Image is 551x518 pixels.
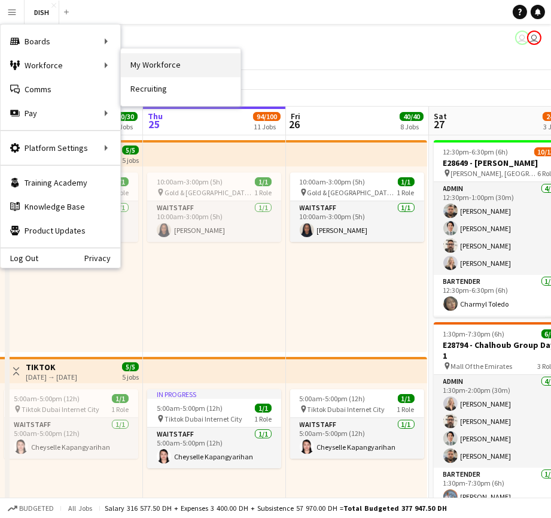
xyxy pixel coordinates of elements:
[122,362,139,371] span: 5/5
[451,169,538,178] span: [PERSON_NAME], [GEOGRAPHIC_DATA]
[105,504,447,513] div: Salary 316 577.50 DH + Expenses 3 400.00 DH + Subsistence 57 970.00 DH =
[397,405,415,414] span: 1 Role
[147,428,281,468] app-card-role: Waitstaff1/15:00am-5:00pm (12h)Cheyselle Kapangyarihan
[147,201,281,242] app-card-role: Waitstaff1/110:00am-3:00pm (5h)[PERSON_NAME]
[1,219,120,243] a: Product Updates
[114,112,138,121] span: 30/30
[25,1,59,24] button: DISH
[290,418,424,459] app-card-role: Waitstaff1/15:00am-5:00pm (12h)Cheyselle Kapangyarihan
[300,177,366,186] span: 10:00am-3:00pm (5h)
[308,188,397,197] span: Gold & [GEOGRAPHIC_DATA], [PERSON_NAME] Rd - Al Quoz - Al Quoz Industrial Area 3 - [GEOGRAPHIC_DA...
[254,414,272,423] span: 1 Role
[255,404,272,413] span: 1/1
[397,188,415,197] span: 1 Role
[112,394,129,403] span: 1/1
[289,117,300,131] span: 26
[157,177,223,186] span: 10:00am-3:00pm (5h)
[253,112,281,121] span: 94/100
[146,117,163,131] span: 25
[157,404,223,413] span: 5:00am-5:00pm (12h)
[434,111,447,122] span: Sat
[165,188,254,197] span: Gold & [GEOGRAPHIC_DATA], [PERSON_NAME] Rd - Al Quoz - Al Quoz Industrial Area 3 - [GEOGRAPHIC_DA...
[290,172,424,242] app-job-card: 10:00am-3:00pm (5h)1/1 Gold & [GEOGRAPHIC_DATA], [PERSON_NAME] Rd - Al Quoz - Al Quoz Industrial ...
[254,188,272,197] span: 1 Role
[400,122,423,131] div: 8 Jobs
[255,177,272,186] span: 1/1
[1,101,120,125] div: Pay
[6,502,56,515] button: Budgeted
[1,53,120,77] div: Workforce
[121,77,241,101] a: Recruiting
[451,362,513,371] span: Mall Of the Emirates
[300,394,366,403] span: 5:00am-5:00pm (12h)
[26,372,77,381] div: [DATE] → [DATE]
[147,172,281,242] app-job-card: 10:00am-3:00pm (5h)1/1 Gold & [GEOGRAPHIC_DATA], [PERSON_NAME] Rd - Al Quoz - Al Quoz Industrial ...
[254,122,280,131] div: 11 Jobs
[1,29,120,53] div: Boards
[22,405,99,414] span: Tiktok Dubai Internet City
[114,122,137,131] div: 5 Jobs
[121,53,241,77] a: My Workforce
[148,111,163,122] span: Thu
[398,394,415,403] span: 1/1
[1,171,120,195] a: Training Academy
[432,117,447,131] span: 27
[290,201,424,242] app-card-role: Waitstaff1/110:00am-3:00pm (5h)[PERSON_NAME]
[165,414,242,423] span: Tiktok Dubai Internet City
[1,253,38,263] a: Log Out
[1,136,120,160] div: Platform Settings
[19,504,54,513] span: Budgeted
[4,389,138,459] app-job-card: 5:00am-5:00pm (12h)1/1 Tiktok Dubai Internet City1 RoleWaitstaff1/15:00am-5:00pm (12h)Cheyselle K...
[122,146,139,155] span: 5/5
[147,389,281,399] div: In progress
[515,31,529,45] app-user-avatar: John Santarin
[291,111,300,122] span: Fri
[26,362,77,372] h3: TIKTOK
[398,177,415,186] span: 1/1
[122,371,139,381] div: 5 jobs
[66,504,95,513] span: All jobs
[1,77,120,101] a: Comms
[1,195,120,219] a: Knowledge Base
[443,329,505,338] span: 1:30pm-7:30pm (6h)
[111,405,129,414] span: 1 Role
[290,389,424,459] app-job-card: 5:00am-5:00pm (12h)1/1 Tiktok Dubai Internet City1 RoleWaitstaff1/15:00am-5:00pm (12h)Cheyselle K...
[4,418,138,459] app-card-role: Waitstaff1/15:00am-5:00pm (12h)Cheyselle Kapangyarihan
[14,394,80,403] span: 5:00am-5:00pm (12h)
[308,405,385,414] span: Tiktok Dubai Internet City
[400,112,424,121] span: 40/40
[84,253,120,263] a: Privacy
[147,389,281,468] app-job-card: In progress5:00am-5:00pm (12h)1/1 Tiktok Dubai Internet City1 RoleWaitstaff1/15:00am-5:00pm (12h)...
[343,504,447,513] span: Total Budgeted 377 947.50 DH
[527,31,541,45] app-user-avatar: John Santarin
[122,155,139,165] div: 5 jobs
[443,147,509,156] span: 12:30pm-6:30pm (6h)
